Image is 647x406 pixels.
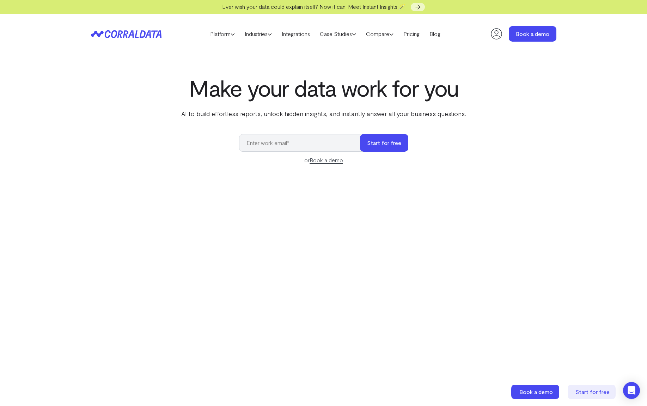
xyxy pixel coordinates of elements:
a: Case Studies [315,29,361,39]
p: AI to build effortless reports, unlock hidden insights, and instantly answer all your business qu... [180,109,468,118]
a: Start for free [568,385,617,399]
input: Enter work email* [239,134,367,152]
button: Start for free [360,134,408,152]
div: or [239,156,408,164]
a: Book a demo [310,157,343,164]
span: Book a demo [519,388,553,395]
a: Blog [425,29,445,39]
a: Pricing [398,29,425,39]
a: Book a demo [511,385,561,399]
a: Compare [361,29,398,39]
a: Book a demo [509,26,556,42]
span: Start for free [575,388,610,395]
a: Integrations [277,29,315,39]
a: Platform [205,29,240,39]
h1: Make your data work for you [180,75,468,101]
div: Open Intercom Messenger [623,382,640,399]
a: Industries [240,29,277,39]
span: Ever wish your data could explain itself? Now it can. Meet Instant Insights 🪄 [222,3,406,10]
